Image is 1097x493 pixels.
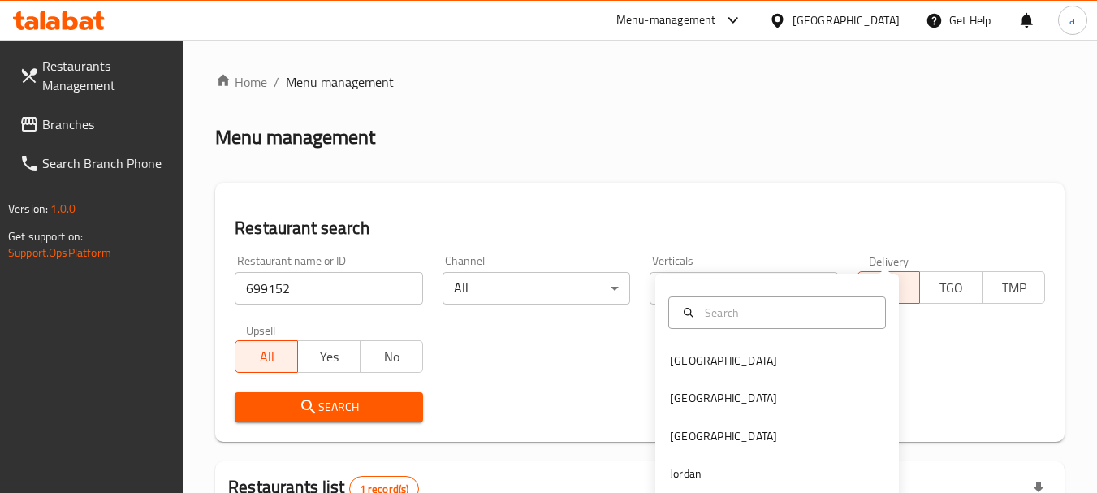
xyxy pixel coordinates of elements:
div: All [443,272,630,305]
a: Support.OpsPlatform [8,242,111,263]
button: All [235,340,298,373]
h2: Menu management [215,124,375,150]
span: Search Branch Phone [42,154,171,173]
nav: breadcrumb [215,72,1065,92]
span: TMP [989,276,1039,300]
span: Search [248,397,409,417]
div: Menu-management [616,11,716,30]
span: Yes [304,345,354,369]
a: Branches [6,105,184,144]
span: Get support on: [8,226,83,247]
div: [GEOGRAPHIC_DATA] [670,427,777,445]
button: No [360,340,423,373]
span: No [367,345,417,369]
a: Home [215,72,267,92]
span: a [1069,11,1075,29]
input: Search [698,304,875,322]
a: Search Branch Phone [6,144,184,183]
button: TMP [982,271,1045,304]
div: All [650,272,837,305]
input: Search for restaurant name or ID.. [235,272,422,305]
div: [GEOGRAPHIC_DATA] [670,389,777,407]
label: Delivery [869,255,909,266]
label: Upsell [246,324,276,335]
div: [GEOGRAPHIC_DATA] [793,11,900,29]
h2: Restaurant search [235,216,1045,240]
button: TGO [919,271,983,304]
span: Menu management [286,72,394,92]
button: Yes [297,340,361,373]
button: Search [235,392,422,422]
a: Restaurants Management [6,46,184,105]
span: TGO [926,276,976,300]
span: 1.0.0 [50,198,76,219]
div: [GEOGRAPHIC_DATA] [670,352,777,370]
div: Jordan [670,465,702,482]
span: Version: [8,198,48,219]
li: / [274,72,279,92]
span: Branches [42,115,171,134]
span: Restaurants Management [42,56,171,95]
span: All [242,345,292,369]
